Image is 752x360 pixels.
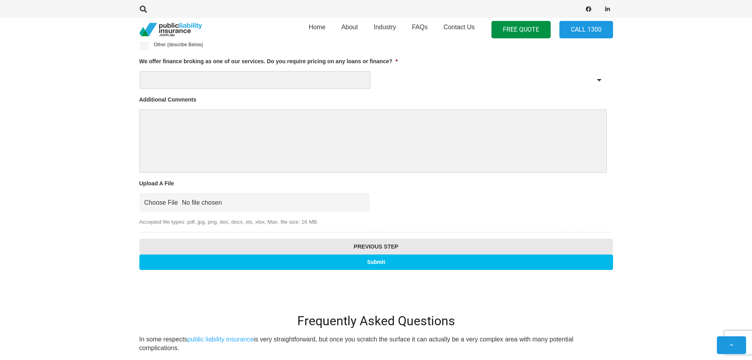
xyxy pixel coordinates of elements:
[301,15,334,44] a: Home
[139,58,398,65] label: We offer finance broking as one of our services. Do you require pricing on any loans or finance?
[412,24,428,30] span: FAQs
[187,336,253,343] a: public liability insurance
[139,335,613,353] p: In some respects is very straightforward, but once you scratch the surface it can actually be a v...
[139,212,607,226] span: Accepted file types: pdf, jpg, png, doc, docx, xls, xlsx, Max. file size: 16 MB.
[559,21,613,39] a: Call 1300
[136,6,152,13] a: Search
[583,4,594,15] a: Facebook
[139,254,613,270] input: Submit
[309,24,326,30] span: Home
[139,96,197,103] label: Additional Comments
[154,41,203,48] label: Other (describe Below)
[139,239,613,254] input: Previous Step
[602,4,613,15] a: LinkedIn
[491,21,551,39] a: FREE QUOTE
[139,23,202,37] a: pli_logotransparent
[341,24,358,30] span: About
[435,15,482,44] a: Contact Us
[404,15,435,44] a: FAQs
[366,15,404,44] a: Industry
[717,336,746,354] a: Back to top
[443,24,474,30] span: Contact Us
[139,180,174,187] label: Upload A File
[373,24,396,30] span: Industry
[139,313,613,328] h2: Frequently Asked Questions
[334,15,366,44] a: About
